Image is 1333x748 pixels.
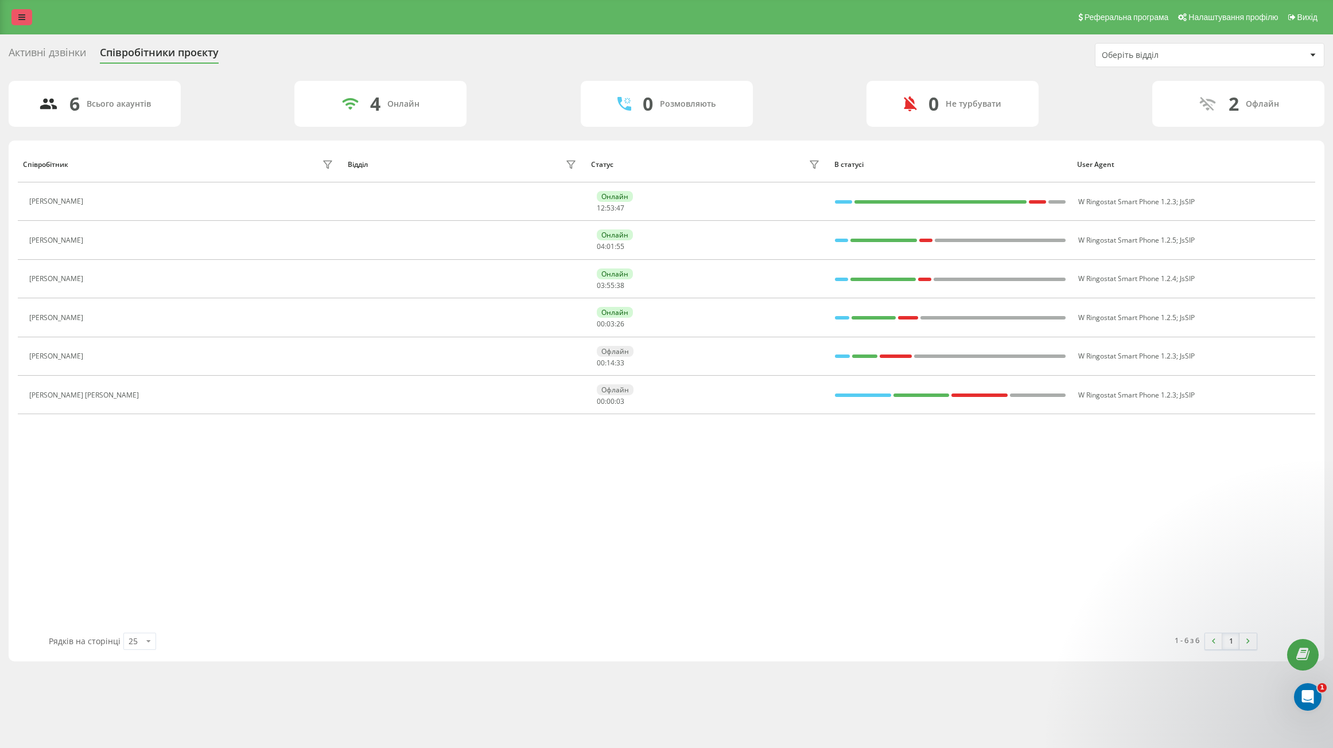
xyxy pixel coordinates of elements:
[1078,274,1176,283] span: W Ringostat Smart Phone 1.2.4
[100,46,219,64] div: Співробітники проєкту
[597,384,634,395] div: Офлайн
[29,391,142,399] div: [PERSON_NAME] [PERSON_NAME]
[834,161,1067,169] div: В статусі
[616,203,624,213] span: 47
[1318,683,1327,692] span: 1
[597,203,605,213] span: 12
[1297,13,1318,22] span: Вихід
[607,396,615,406] span: 00
[1175,634,1199,646] div: 1 - 6 з 6
[597,307,633,318] div: Онлайн
[607,280,615,290] span: 55
[1078,351,1176,361] span: W Ringostat Smart Phone 1.2.3
[597,320,624,328] div: : :
[616,319,624,329] span: 26
[660,99,716,109] div: Розмовляють
[1085,13,1169,22] span: Реферальна програма
[1078,313,1176,322] span: W Ringostat Smart Phone 1.2.5
[9,46,86,64] div: Активні дзвінки
[1180,390,1195,400] span: JsSIP
[597,319,605,329] span: 00
[607,358,615,368] span: 14
[616,280,624,290] span: 38
[1180,351,1195,361] span: JsSIP
[1078,390,1176,400] span: W Ringostat Smart Phone 1.2.3
[643,93,653,115] div: 0
[616,396,624,406] span: 03
[348,161,368,169] div: Відділ
[49,636,121,646] span: Рядків на сторінці
[87,99,151,109] div: Всього акаунтів
[1222,633,1239,649] a: 1
[597,398,624,406] div: : :
[1188,13,1278,22] span: Налаштування профілю
[129,636,138,647] div: 25
[1246,99,1279,109] div: Офлайн
[29,236,86,244] div: [PERSON_NAME]
[1180,235,1195,245] span: JsSIP
[1102,50,1239,60] div: Оберіть відділ
[1294,683,1322,711] iframe: Intercom live chat
[597,241,605,251] span: 04
[1078,197,1176,207] span: W Ringostat Smart Phone 1.2.3
[1180,274,1195,283] span: JsSIP
[23,161,68,169] div: Співробітник
[597,396,605,406] span: 00
[597,191,633,202] div: Онлайн
[597,204,624,212] div: : :
[29,352,86,360] div: [PERSON_NAME]
[1077,161,1309,169] div: User Agent
[597,359,624,367] div: : :
[597,243,624,251] div: : :
[607,241,615,251] span: 01
[616,358,624,368] span: 33
[29,275,86,283] div: [PERSON_NAME]
[29,197,86,205] div: [PERSON_NAME]
[591,161,613,169] div: Статус
[607,319,615,329] span: 03
[597,358,605,368] span: 00
[616,241,624,251] span: 55
[1180,313,1195,322] span: JsSIP
[29,314,86,322] div: [PERSON_NAME]
[946,99,1001,109] div: Не турбувати
[928,93,939,115] div: 0
[597,346,634,357] div: Офлайн
[370,93,380,115] div: 4
[69,93,80,115] div: 6
[597,229,633,240] div: Онлайн
[597,282,624,290] div: : :
[1229,93,1239,115] div: 2
[607,203,615,213] span: 53
[387,99,419,109] div: Онлайн
[1078,235,1176,245] span: W Ringostat Smart Phone 1.2.5
[597,280,605,290] span: 03
[597,268,633,279] div: Онлайн
[1180,197,1195,207] span: JsSIP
